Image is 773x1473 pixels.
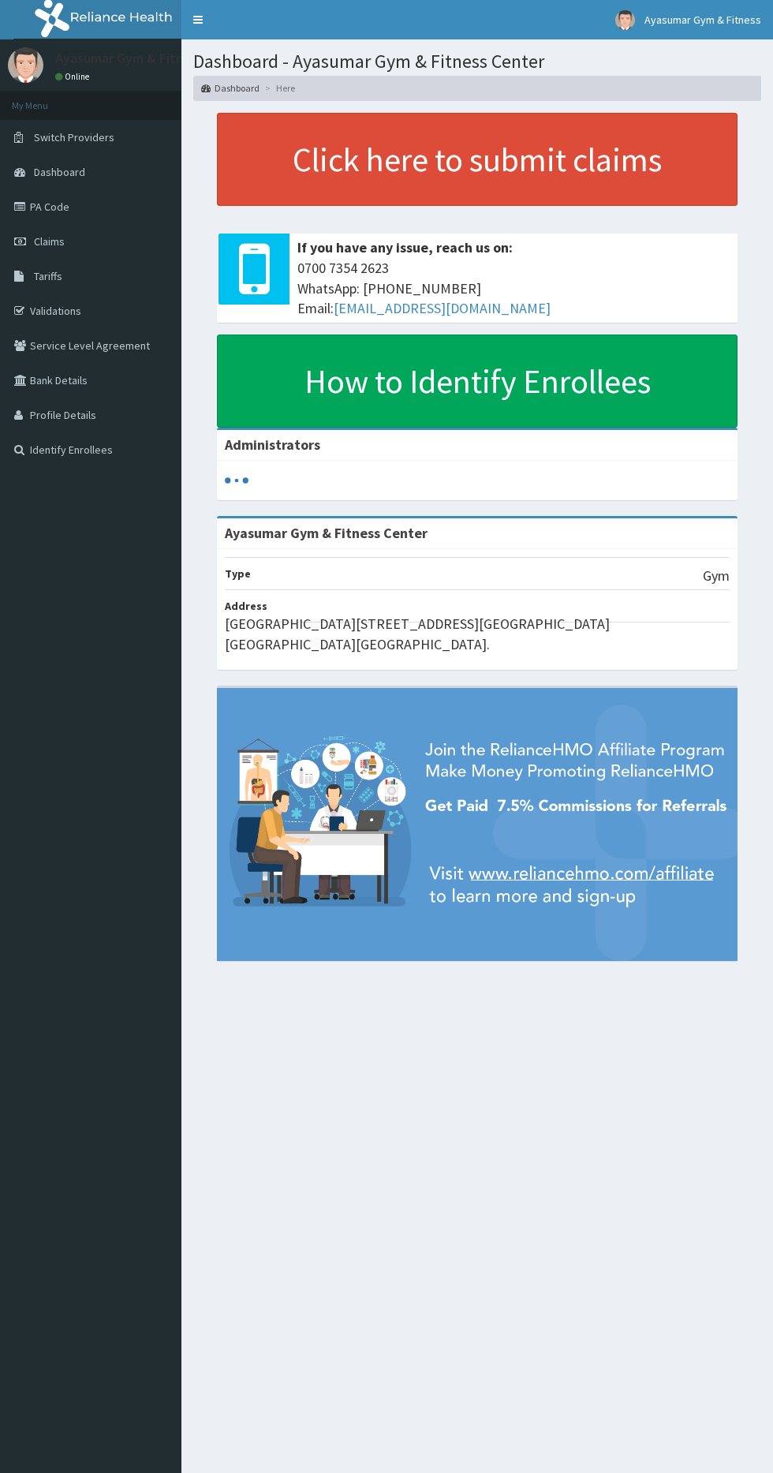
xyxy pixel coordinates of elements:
[34,269,62,283] span: Tariffs
[297,258,730,319] span: 0700 7354 2623 WhatsApp: [PHONE_NUMBER] Email:
[225,524,428,542] strong: Ayasumar Gym & Fitness Center
[8,47,43,83] img: User Image
[217,335,738,428] a: How to Identify Enrollees
[225,614,730,654] p: [GEOGRAPHIC_DATA][STREET_ADDRESS][GEOGRAPHIC_DATA][GEOGRAPHIC_DATA][GEOGRAPHIC_DATA].
[34,165,85,179] span: Dashboard
[644,13,761,27] span: Ayasumar Gym & Fitness
[34,130,114,144] span: Switch Providers
[334,299,551,317] a: [EMAIL_ADDRESS][DOMAIN_NAME]
[217,688,738,960] img: provider-team-banner.png
[201,81,260,95] a: Dashboard
[225,436,320,454] b: Administrators
[217,113,738,206] a: Click here to submit claims
[55,71,93,82] a: Online
[225,566,251,581] b: Type
[225,469,248,492] svg: audio-loading
[34,234,65,249] span: Claims
[55,51,204,65] p: Ayasumar Gym & Fitness
[703,566,730,586] p: Gym
[261,81,295,95] li: Here
[297,238,513,256] b: If you have any issue, reach us on:
[193,51,761,72] h1: Dashboard - Ayasumar Gym & Fitness Center
[225,599,267,613] b: Address
[615,10,635,30] img: User Image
